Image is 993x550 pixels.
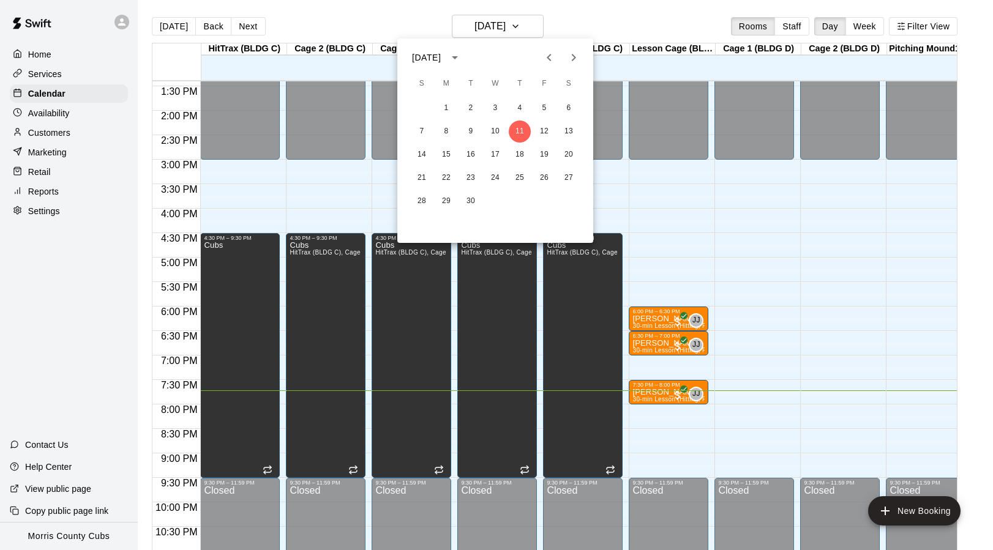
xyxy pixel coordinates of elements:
[484,167,506,189] button: 24
[533,72,555,96] span: Friday
[412,51,441,64] div: [DATE]
[484,144,506,166] button: 17
[460,144,482,166] button: 16
[533,121,555,143] button: 12
[411,190,433,212] button: 28
[435,97,457,119] button: 1
[561,45,586,70] button: Next month
[435,190,457,212] button: 29
[558,72,580,96] span: Saturday
[460,190,482,212] button: 30
[435,144,457,166] button: 15
[509,167,531,189] button: 25
[533,144,555,166] button: 19
[533,97,555,119] button: 5
[484,121,506,143] button: 10
[460,97,482,119] button: 2
[509,72,531,96] span: Thursday
[435,121,457,143] button: 8
[509,121,531,143] button: 11
[435,72,457,96] span: Monday
[411,167,433,189] button: 21
[460,167,482,189] button: 23
[411,121,433,143] button: 7
[411,72,433,96] span: Sunday
[509,144,531,166] button: 18
[444,47,465,68] button: calendar view is open, switch to year view
[537,45,561,70] button: Previous month
[460,121,482,143] button: 9
[558,121,580,143] button: 13
[411,144,433,166] button: 14
[558,167,580,189] button: 27
[533,167,555,189] button: 26
[484,72,506,96] span: Wednesday
[509,97,531,119] button: 4
[558,144,580,166] button: 20
[484,97,506,119] button: 3
[558,97,580,119] button: 6
[435,167,457,189] button: 22
[460,72,482,96] span: Tuesday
